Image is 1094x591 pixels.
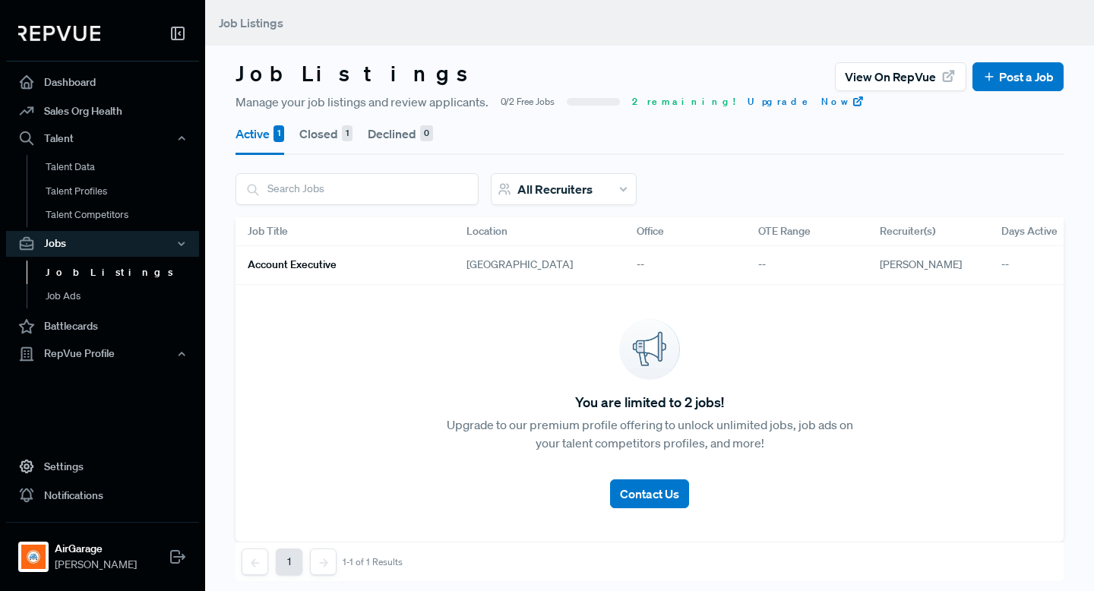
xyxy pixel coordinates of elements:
[55,557,137,573] span: [PERSON_NAME]
[466,257,573,273] span: [GEOGRAPHIC_DATA]
[880,258,962,271] span: [PERSON_NAME]
[501,95,555,109] span: 0/2 Free Jobs
[835,62,966,91] button: View on RepVue
[27,155,220,179] a: Talent Data
[624,246,746,285] div: --
[746,246,868,285] div: --
[6,341,199,367] button: RepVue Profile
[632,95,735,109] span: 2 remaining!
[27,284,220,308] a: Job Ads
[6,452,199,481] a: Settings
[236,61,482,87] h3: Job Listings
[236,112,284,155] button: Active 1
[443,416,857,452] p: Upgrade to our premium profile offering to unlock unlimited jobs, job ads on your talent competit...
[6,231,199,257] button: Jobs
[219,15,283,30] span: Job Listings
[242,548,268,575] button: Previous
[758,223,811,239] span: OTE Range
[6,522,199,579] a: AirGarageAirGarage[PERSON_NAME]
[6,96,199,125] a: Sales Org Health
[6,312,199,341] a: Battlecards
[368,112,433,155] button: Declined 0
[637,223,664,239] span: Office
[248,223,288,239] span: Job Title
[6,481,199,510] a: Notifications
[982,68,1054,86] a: Post a Job
[248,252,430,278] a: Account Executive
[517,182,593,197] span: All Recruiters
[1001,223,1058,239] span: Days Active
[236,174,478,204] input: Search Jobs
[299,112,353,155] button: Closed 1
[972,62,1064,91] button: Post a Job
[55,541,137,557] strong: AirGarage
[27,179,220,204] a: Talent Profiles
[248,258,337,271] h6: Account Executive
[242,548,403,575] nav: pagination
[6,68,199,96] a: Dashboard
[6,125,199,151] button: Talent
[236,93,489,111] span: Manage your job listings and review applicants.
[575,392,724,412] span: You are limited to 2 jobs!
[343,557,403,567] div: 1-1 of 1 Results
[620,486,679,501] span: Contact Us
[273,125,284,142] div: 1
[880,223,935,239] span: Recruiter(s)
[845,68,936,86] span: View on RepVue
[27,203,220,227] a: Talent Competitors
[748,95,865,109] a: Upgrade Now
[420,125,433,142] div: 0
[27,261,220,285] a: Job Listings
[310,548,337,575] button: Next
[21,545,46,569] img: AirGarage
[466,223,507,239] span: Location
[18,26,100,41] img: RepVue
[610,467,689,508] a: Contact Us
[342,125,353,142] div: 1
[610,479,689,508] button: Contact Us
[276,548,302,575] button: 1
[619,319,680,380] img: announcement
